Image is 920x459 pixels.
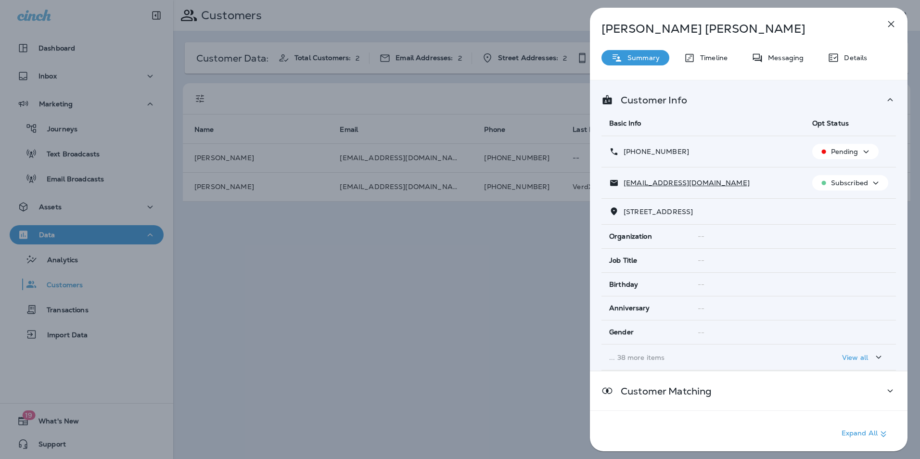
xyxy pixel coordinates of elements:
span: Opt Status [812,119,849,127]
p: View all [842,354,868,361]
span: Basic Info [609,119,641,127]
p: Customer Matching [613,387,712,395]
span: Organization [609,232,652,241]
span: Gender [609,328,634,336]
span: [STREET_ADDRESS] [624,207,693,216]
p: Timeline [695,54,728,62]
p: Details [839,54,867,62]
span: -- [698,304,704,313]
span: -- [698,328,704,337]
p: Expand All [842,428,889,440]
p: ... 38 more items [609,354,797,361]
p: Summary [623,54,660,62]
p: [PHONE_NUMBER] [619,148,689,155]
span: Birthday [609,280,638,289]
button: Expand All [838,425,893,443]
p: Messaging [763,54,804,62]
span: -- [698,280,704,289]
p: Customer Info [613,96,687,104]
span: -- [698,232,704,241]
button: View all [838,348,888,366]
p: [EMAIL_ADDRESS][DOMAIN_NAME] [619,179,750,187]
span: -- [698,256,704,265]
p: Pending [831,148,858,155]
p: Subscribed [831,179,868,187]
span: Anniversary [609,304,650,312]
button: Pending [812,144,879,159]
span: Job Title [609,256,637,265]
p: [PERSON_NAME] [PERSON_NAME] [601,22,864,36]
button: Subscribed [812,175,888,191]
